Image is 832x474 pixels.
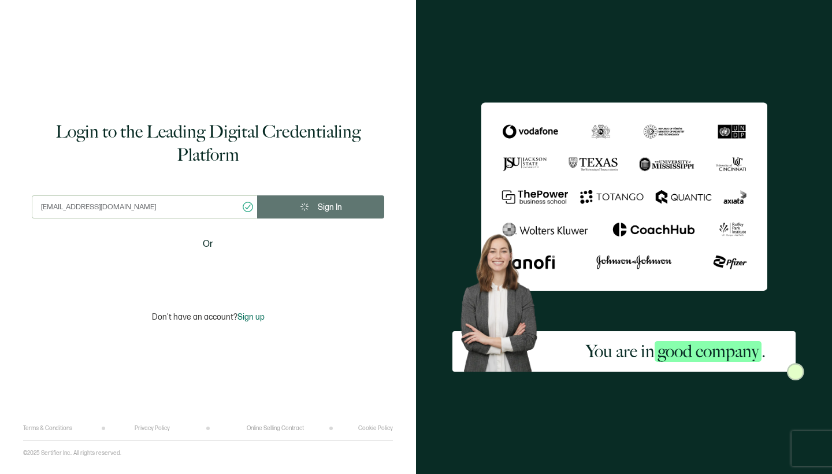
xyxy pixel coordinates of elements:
[586,340,766,363] h2: You are in .
[23,450,121,457] p: ©2025 Sertifier Inc.. All rights reserved.
[358,425,393,432] a: Cookie Policy
[135,425,170,432] a: Privacy Policy
[452,227,555,372] img: Sertifier Login - You are in <span class="strong-h">good company</span>. Hero
[247,425,304,432] a: Online Selling Contract
[142,259,274,284] div: Sign in with Google. Opens in new tab
[634,343,832,474] iframe: Chat Widget
[32,195,257,219] input: Enter your work email address
[655,341,762,362] span: good company
[237,312,265,322] span: Sign up
[23,425,72,432] a: Terms & Conditions
[203,237,213,251] span: Or
[32,120,384,166] h1: Login to the Leading Digital Credentialing Platform
[152,312,265,322] p: Don't have an account?
[242,201,254,213] ion-icon: checkmark circle outline
[136,259,280,284] iframe: Sign in with Google Button
[481,102,767,291] img: Sertifier Login - You are in <span class="strong-h">good company</span>.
